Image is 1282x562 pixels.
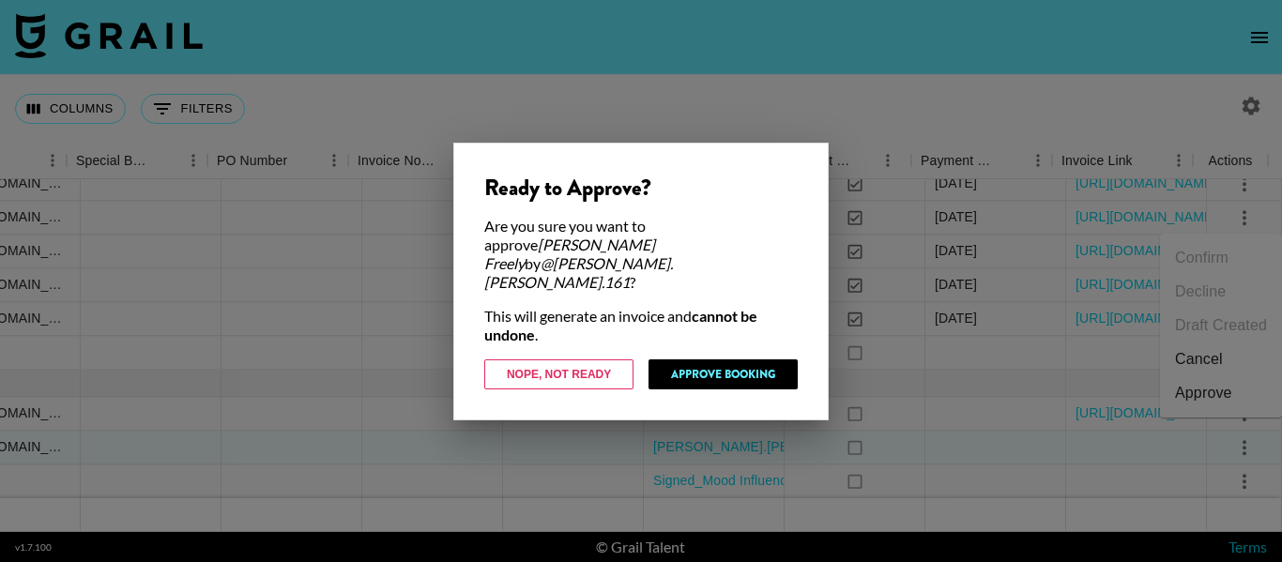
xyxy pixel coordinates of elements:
[484,307,798,344] div: This will generate an invoice and .
[484,307,757,343] strong: cannot be undone
[484,174,798,202] div: Ready to Approve?
[484,254,673,291] em: @ [PERSON_NAME].[PERSON_NAME].161
[649,359,798,389] button: Approve Booking
[484,217,798,292] div: Are you sure you want to approve by ?
[484,235,655,272] em: [PERSON_NAME] Freely
[484,359,633,389] button: Nope, Not Ready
